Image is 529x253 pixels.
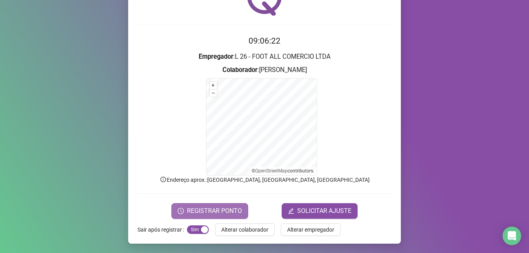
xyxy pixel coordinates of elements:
[252,168,314,174] li: © contributors.
[210,82,217,89] button: +
[281,223,340,236] button: Alterar empregador
[215,223,275,236] button: Alterar colaborador
[221,225,268,234] span: Alterar colaborador
[297,206,351,216] span: SOLICITAR AJUSTE
[138,176,391,184] p: Endereço aprox. : [GEOGRAPHIC_DATA], [GEOGRAPHIC_DATA], [GEOGRAPHIC_DATA]
[187,206,242,216] span: REGISTRAR PONTO
[160,176,167,183] span: info-circle
[282,203,358,219] button: editSOLICITAR AJUSTE
[255,168,287,174] a: OpenStreetMap
[503,227,521,245] div: Open Intercom Messenger
[222,66,257,74] strong: Colaborador
[249,36,280,46] time: 09:06:22
[138,65,391,75] h3: : [PERSON_NAME]
[287,225,334,234] span: Alterar empregador
[138,52,391,62] h3: : L 26 - FOOT ALL COMERCIO LTDA
[199,53,233,60] strong: Empregador
[210,90,217,97] button: –
[178,208,184,214] span: clock-circle
[288,208,294,214] span: edit
[138,223,187,236] label: Sair após registrar
[171,203,248,219] button: REGISTRAR PONTO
